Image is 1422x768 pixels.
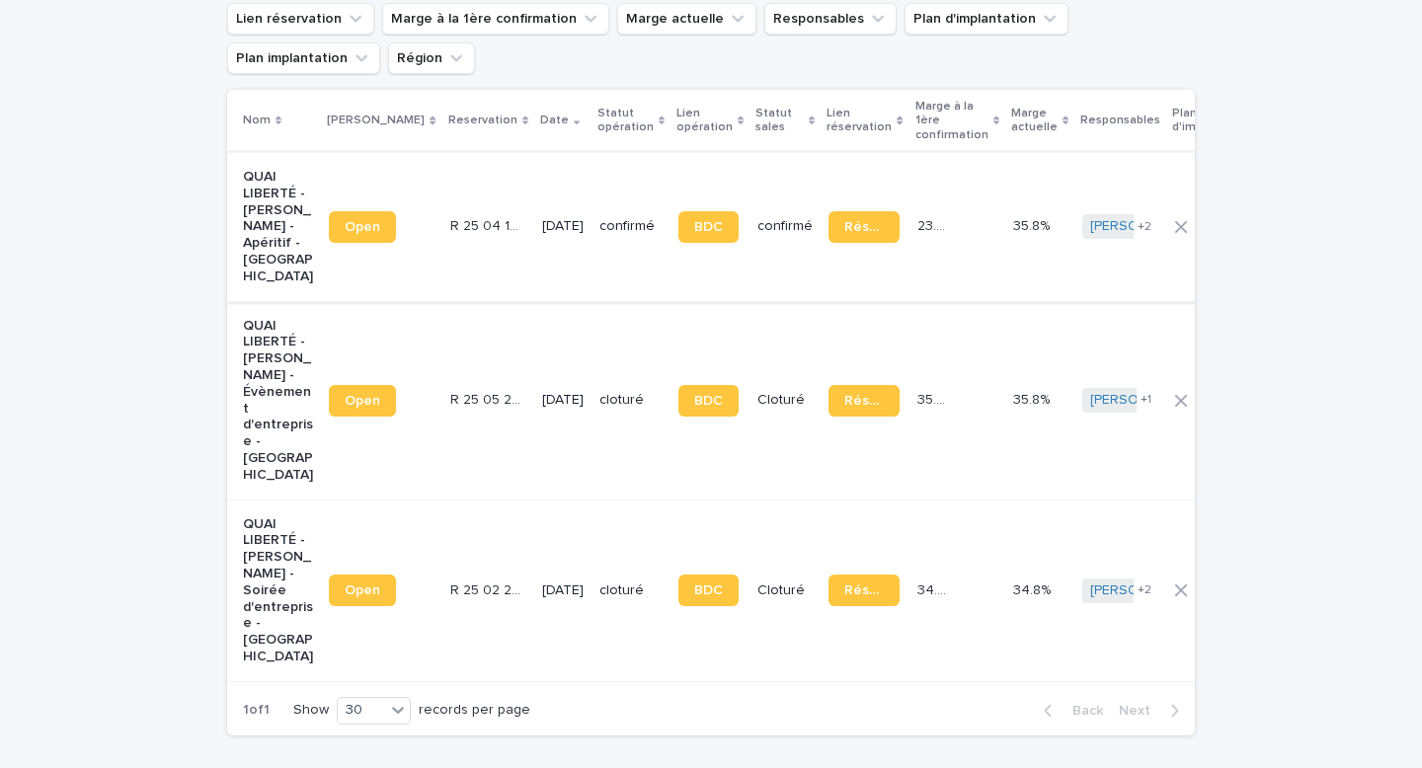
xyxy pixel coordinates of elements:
[757,392,813,409] p: Cloturé
[227,3,374,35] button: Lien réservation
[597,103,654,139] p: Statut opération
[617,3,756,35] button: Marge actuelle
[829,385,899,417] a: Réservation
[599,392,663,409] p: cloturé
[694,583,723,597] span: BDC
[599,218,663,235] p: confirmé
[915,96,988,146] p: Marge à la 1ère confirmation
[694,220,723,234] span: BDC
[450,214,524,235] p: R 25 04 1489
[827,103,892,139] p: Lien réservation
[694,394,723,408] span: BDC
[917,214,957,235] p: 23.8 %
[1061,704,1103,718] span: Back
[1013,578,1055,599] p: 34.8%
[329,385,396,417] a: Open
[450,578,524,599] p: R 25 02 2168
[1141,394,1151,406] span: + 1
[755,103,804,139] p: Statut sales
[382,3,609,35] button: Marge à la 1ère confirmation
[678,575,739,606] a: BDC
[540,110,569,131] p: Date
[293,702,329,719] p: Show
[1090,218,1198,235] a: [PERSON_NAME]
[448,110,517,131] p: Reservation
[1111,702,1195,720] button: Next
[678,211,739,243] a: BDC
[1013,388,1054,409] p: 35.8%
[227,42,380,74] button: Plan implantation
[917,578,957,599] p: 34.8 %
[329,575,396,606] a: Open
[450,388,524,409] p: R 25 05 275
[844,394,883,408] span: Réservation
[1013,214,1054,235] p: 35.8%
[345,583,380,597] span: Open
[764,3,897,35] button: Responsables
[905,3,1068,35] button: Plan d'implantation
[757,582,813,599] p: Cloturé
[1119,704,1162,718] span: Next
[844,220,883,234] span: Réservation
[329,211,396,243] a: Open
[1090,392,1198,409] a: [PERSON_NAME]
[345,220,380,234] span: Open
[1138,584,1151,596] span: + 2
[757,218,813,235] p: confirmé
[345,394,380,408] span: Open
[829,211,899,243] a: Réservation
[243,516,313,665] p: QUAI LIBERTÉ - [PERSON_NAME] - Soirée d'entreprise - [GEOGRAPHIC_DATA]
[917,388,957,409] p: 35.8 %
[542,582,584,599] p: [DATE]
[1138,221,1151,233] span: + 2
[542,218,584,235] p: [DATE]
[542,392,584,409] p: [DATE]
[1090,582,1198,599] a: [PERSON_NAME]
[243,110,271,131] p: Nom
[599,582,663,599] p: cloturé
[1028,702,1111,720] button: Back
[243,169,313,285] p: QUAI LIBERTÉ - [PERSON_NAME] - Apéritif - [GEOGRAPHIC_DATA]
[327,110,425,131] p: [PERSON_NAME]
[829,575,899,606] a: Réservation
[243,318,313,484] p: QUAI LIBERTÉ - [PERSON_NAME] - Évènement d'entreprise - [GEOGRAPHIC_DATA]
[338,700,385,721] div: 30
[419,702,530,719] p: records per page
[1011,103,1058,139] p: Marge actuelle
[678,385,739,417] a: BDC
[1172,103,1254,139] p: Plan d'implantation
[1080,110,1160,131] p: Responsables
[844,583,883,597] span: Réservation
[227,686,285,734] p: 1 of 1
[676,103,733,139] p: Lien opération
[388,42,475,74] button: Région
